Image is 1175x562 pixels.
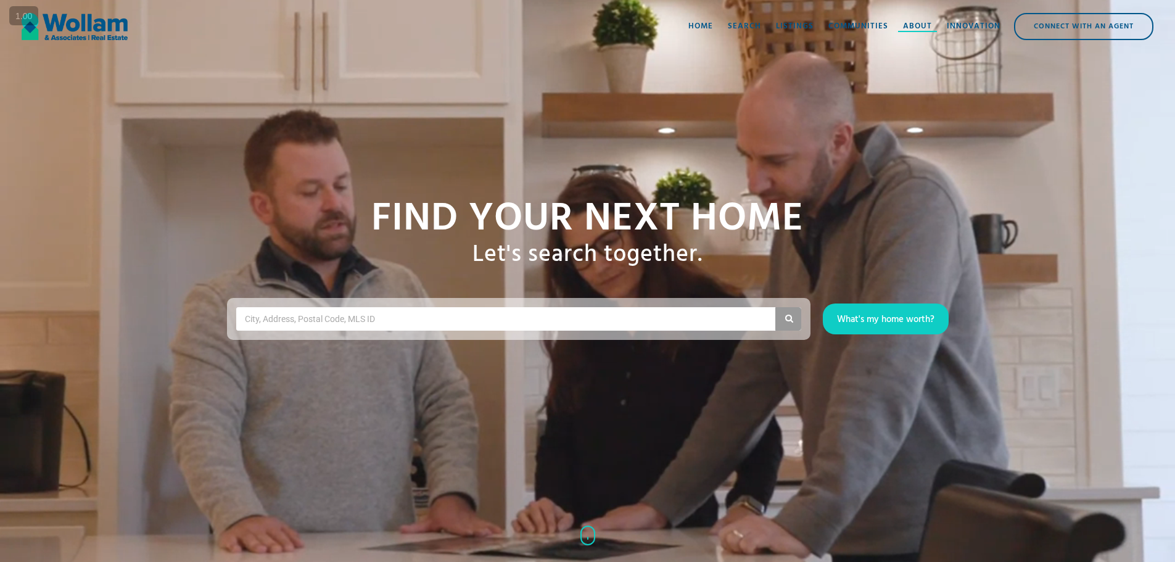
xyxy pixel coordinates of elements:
[1015,14,1152,39] div: Connect with an Agent
[244,310,387,328] input: City, Address, Postal Code, MLS ID
[776,20,814,33] div: Listings
[728,20,761,33] div: Search
[823,304,949,334] a: What's my home worth?
[821,8,896,45] a: Communities
[828,20,888,33] div: Communities
[371,198,804,241] h1: Find your NExt home
[681,8,720,45] a: Home
[472,241,703,270] h1: Let's search together.
[769,8,821,45] a: Listings
[688,20,713,33] div: Home
[896,8,939,45] a: About
[939,8,1008,45] a: Innovation
[947,20,1000,33] div: Innovation
[720,8,769,45] a: Search
[1014,13,1153,40] a: Connect with an Agent
[22,8,128,45] a: home
[903,20,932,33] div: About
[775,307,801,331] button: Search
